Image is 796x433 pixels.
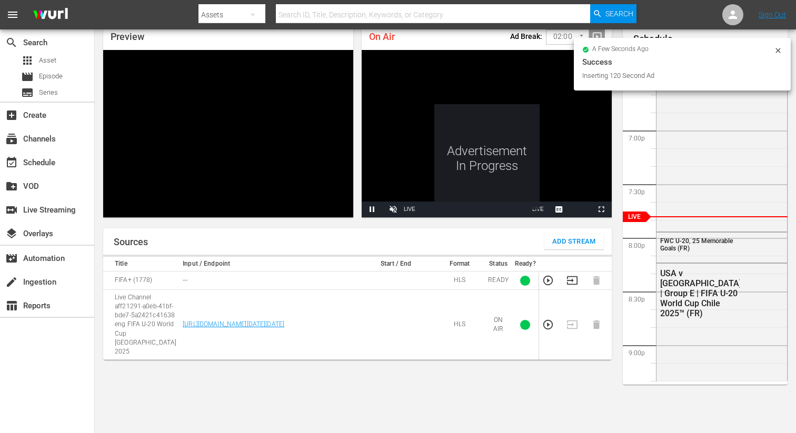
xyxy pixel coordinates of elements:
[592,45,649,54] span: a few seconds ago
[21,86,34,99] span: Series
[434,271,485,290] td: HLS
[759,11,786,19] a: Sign Out
[591,202,612,217] button: Fullscreen
[5,180,18,193] span: VOD
[39,87,58,98] span: Series
[103,290,180,360] td: Live Channel aff21291-a0eb-41bf-bde7-5a2421c41638 eng FIFA U-20 World Cup [GEOGRAPHIC_DATA] 2025
[485,257,512,271] th: Status
[546,27,589,47] div: 02:00
[542,275,554,286] button: Preview Stream
[5,276,18,288] span: Ingestion
[6,8,19,21] span: menu
[549,202,570,217] button: Captions
[5,109,18,122] span: Create
[566,275,578,286] button: Transition
[542,319,554,330] button: Preview Stream
[39,71,63,82] span: Episode
[512,257,539,271] th: Ready?
[570,202,591,217] button: Picture-in-Picture
[633,34,788,44] h1: Schedule
[582,56,782,68] div: Success
[25,3,76,27] img: ans4CAIJ8jUAAAAAAAAAAAAAAAAAAAAAAAAgQb4GAAAAAAAAAAAAAAAAAAAAAAAAJMjXAAAAAAAAAAAAAAAAAAAAAAAAgAT5G...
[111,31,144,42] span: Preview
[180,271,358,290] td: ---
[434,104,540,209] div: Advertisement In Progress
[5,204,18,216] span: Live Streaming
[404,202,415,217] div: LIVE
[362,50,612,217] div: Video Player
[660,237,733,252] span: FWC U-20, 25 Memorable Goals (FR)
[5,252,18,265] span: Automation
[183,320,284,328] a: [URL][DOMAIN_NAME][DATE][DATE]
[103,50,353,217] div: Video Player
[39,55,56,66] span: Asset
[605,4,633,23] span: Search
[21,71,34,83] span: Episode
[434,257,485,271] th: Format
[362,202,383,217] button: Pause
[544,234,604,249] button: Add Stream
[358,257,434,271] th: Start / End
[103,257,180,271] th: Title
[434,290,485,360] td: HLS
[5,299,18,312] span: Reports
[5,156,18,169] span: Schedule
[590,4,636,23] button: Search
[532,206,544,212] span: LIVE
[5,133,18,145] span: Channels
[510,32,542,41] p: Ad Break:
[485,271,512,290] td: READY
[528,202,549,217] button: Seek to live, currently playing live
[103,271,180,290] td: FIFA+ (1778)
[5,36,18,49] span: Search
[660,268,740,318] div: USA v [GEOGRAPHIC_DATA] | Group E | FIFA U-20 World Cup Chile 2025™ (FR)
[369,31,395,42] span: On Air
[21,54,34,67] span: Asset
[552,236,596,248] span: Add Stream
[582,71,771,81] div: Inserting 120 Second Ad
[114,237,148,247] h1: Sources
[485,290,512,360] td: ON AIR
[180,257,358,271] th: Input / Endpoint
[5,227,18,240] span: Overlays
[383,202,404,217] button: Unmute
